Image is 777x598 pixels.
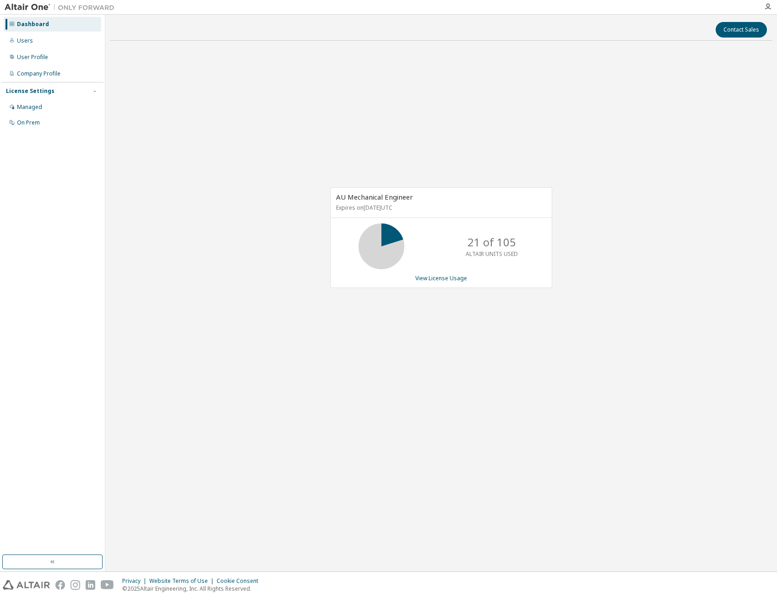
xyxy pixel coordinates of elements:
[55,580,65,590] img: facebook.svg
[17,21,49,28] div: Dashboard
[17,37,33,44] div: Users
[467,234,516,250] p: 21 of 105
[71,580,80,590] img: instagram.svg
[336,204,544,212] p: Expires on [DATE] UTC
[149,577,217,585] div: Website Terms of Use
[6,87,54,95] div: License Settings
[336,192,413,201] span: AU Mechanical Engineer
[466,250,518,258] p: ALTAIR UNITS USED
[86,580,95,590] img: linkedin.svg
[17,54,48,61] div: User Profile
[3,580,50,590] img: altair_logo.svg
[122,585,264,593] p: © 2025 Altair Engineering, Inc. All Rights Reserved.
[217,577,264,585] div: Cookie Consent
[415,274,467,282] a: View License Usage
[17,119,40,126] div: On Prem
[716,22,767,38] button: Contact Sales
[122,577,149,585] div: Privacy
[17,70,60,77] div: Company Profile
[5,3,119,12] img: Altair One
[17,103,42,111] div: Managed
[101,580,114,590] img: youtube.svg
